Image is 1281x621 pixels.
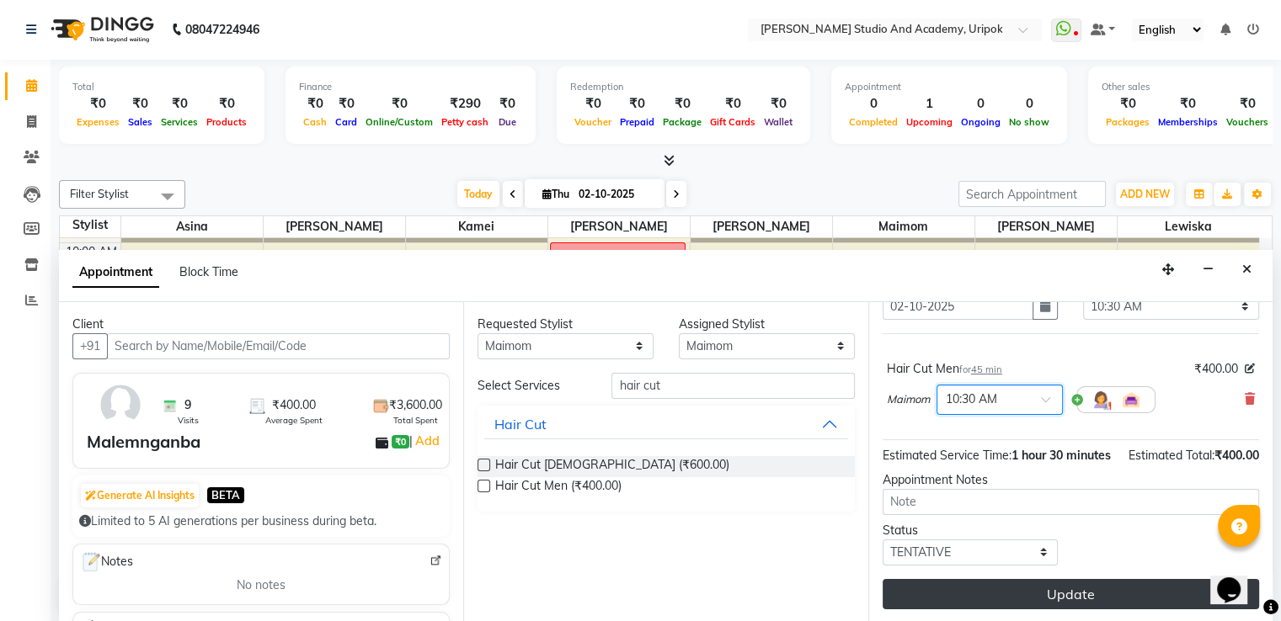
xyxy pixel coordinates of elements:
[706,116,760,128] span: Gift Cards
[679,316,855,333] div: Assigned Stylist
[883,448,1011,463] span: Estimated Service Time:
[124,94,157,114] div: ₹0
[60,216,120,234] div: Stylist
[331,94,361,114] div: ₹0
[96,380,145,429] img: avatar
[691,216,832,237] span: [PERSON_NAME]
[1116,183,1174,206] button: ADD NEW
[883,471,1259,489] div: Appointment Notes
[1091,390,1111,410] img: Hairdresser.png
[570,94,616,114] div: ₹0
[494,116,520,128] span: Due
[659,116,706,128] span: Package
[79,512,443,530] div: Limited to 5 AI generations per business during beta.
[833,216,974,237] span: Maimom
[484,409,847,439] button: Hair Cut
[124,116,157,128] span: Sales
[1011,448,1111,463] span: 1 hour 30 minutes
[389,396,442,414] span: ₹3,600.00
[265,414,323,427] span: Average Spent
[845,116,902,128] span: Completed
[202,94,251,114] div: ₹0
[413,431,442,451] a: Add
[185,6,259,53] b: 08047224946
[883,294,1034,320] input: yyyy-mm-dd
[887,391,930,408] span: Maimom
[72,94,124,114] div: ₹0
[361,116,437,128] span: Online/Custom
[43,6,158,53] img: logo
[72,316,450,333] div: Client
[62,243,120,261] div: 10:00 AM
[959,364,1002,375] small: for
[72,80,251,94] div: Total
[1005,94,1054,114] div: 0
[392,435,409,448] span: ₹0
[237,576,286,594] span: No notes
[1222,116,1273,128] span: Vouchers
[299,94,331,114] div: ₹0
[80,551,133,573] span: Notes
[760,116,797,128] span: Wallet
[1005,116,1054,128] span: No show
[70,187,129,200] span: Filter Stylist
[272,396,316,414] span: ₹400.00
[1154,94,1222,114] div: ₹0
[570,116,616,128] span: Voucher
[202,116,251,128] span: Products
[465,377,599,395] div: Select Services
[495,477,622,498] span: Hair Cut Men (₹400.00)
[706,94,760,114] div: ₹0
[1102,116,1154,128] span: Packages
[902,116,957,128] span: Upcoming
[87,429,200,454] div: Malemnganba
[178,414,199,427] span: Visits
[1214,448,1259,463] span: ₹400.00
[1118,216,1260,237] span: Lewiska
[538,188,574,200] span: Thu
[493,94,522,114] div: ₹0
[1129,448,1214,463] span: Estimated Total:
[179,264,238,279] span: Block Time
[958,181,1106,207] input: Search Appointment
[457,181,499,207] span: Today
[72,333,108,359] button: +91
[157,116,202,128] span: Services
[393,414,438,427] span: Total Spent
[494,414,547,434] div: Hair Cut
[1102,94,1154,114] div: ₹0
[1194,360,1238,378] span: ₹400.00
[975,216,1117,237] span: [PERSON_NAME]
[611,373,854,399] input: Search by service name
[1245,364,1255,374] i: Edit price
[548,216,690,237] span: [PERSON_NAME]
[72,257,159,288] span: Appointment
[361,94,437,114] div: ₹0
[1120,188,1170,200] span: ADD NEW
[616,94,659,114] div: ₹0
[409,431,442,451] span: |
[1235,257,1259,283] button: Close
[570,80,797,94] div: Redemption
[406,216,547,237] span: Kamei
[902,94,957,114] div: 1
[264,216,405,237] span: [PERSON_NAME]
[957,116,1005,128] span: Ongoing
[207,487,244,503] span: BETA
[883,579,1259,609] button: Update
[1222,94,1273,114] div: ₹0
[1121,390,1141,410] img: Interior.png
[437,94,493,114] div: ₹290
[845,94,902,114] div: 0
[659,94,706,114] div: ₹0
[121,216,263,237] span: Asina
[616,116,659,128] span: Prepaid
[81,484,199,507] button: Generate AI Insights
[760,94,797,114] div: ₹0
[957,94,1005,114] div: 0
[887,360,1002,378] div: Hair Cut Men
[478,316,654,333] div: Requested Stylist
[299,80,522,94] div: Finance
[845,80,1054,94] div: Appointment
[157,94,202,114] div: ₹0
